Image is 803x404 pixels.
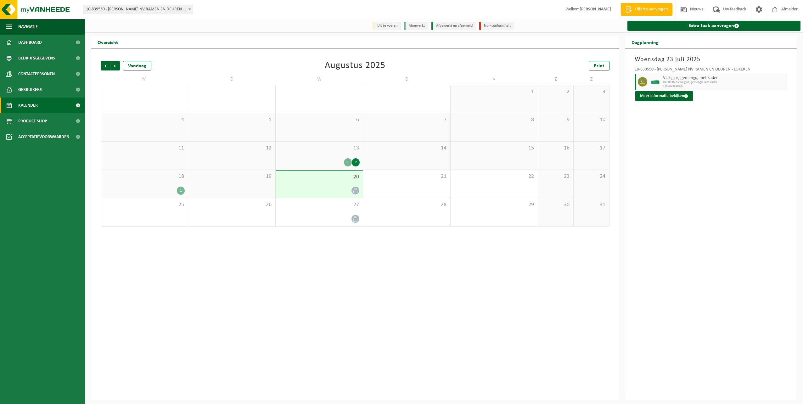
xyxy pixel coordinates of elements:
[91,36,124,48] h2: Overzicht
[188,74,276,85] td: D
[373,22,401,30] li: Uit te voeren
[538,74,574,85] td: Z
[101,74,188,85] td: M
[104,145,185,152] span: 11
[104,173,185,180] span: 18
[279,145,360,152] span: 13
[454,173,535,180] span: 22
[325,61,385,70] div: Augustus 2025
[541,145,570,152] span: 16
[366,201,447,208] span: 28
[594,64,604,69] span: Print
[352,158,360,166] div: 2
[123,61,151,70] div: Vandaag
[191,116,272,123] span: 5
[18,129,69,145] span: Acceptatievoorwaarden
[541,173,570,180] span: 23
[104,116,185,123] span: 4
[541,88,570,95] span: 2
[276,74,363,85] td: W
[479,22,514,30] li: Non-conformiteit
[18,113,47,129] span: Product Shop
[589,61,609,70] a: Print
[451,74,538,85] td: V
[279,174,360,181] span: 20
[577,88,606,95] span: 3
[635,91,693,101] button: Meer informatie bekijken
[650,80,660,84] img: HK-XC-30-GN-00
[541,116,570,123] span: 9
[344,158,352,166] div: 1
[279,201,360,208] span: 27
[633,6,669,13] span: Offerte aanvragen
[83,5,193,14] span: 10-839550 - ENGELS NV RAMEN EN DEUREN - LOKEREN
[627,21,801,31] a: Extra taak aanvragen
[635,67,788,74] div: 10-839550 - [PERSON_NAME] NV RAMEN EN DEUREN - LOKEREN
[454,116,535,123] span: 8
[366,116,447,123] span: 7
[191,201,272,208] span: 26
[104,201,185,208] span: 25
[577,116,606,123] span: 10
[431,22,476,30] li: Afgewerkt en afgemeld
[18,19,38,35] span: Navigatie
[577,201,606,208] span: 31
[663,84,786,88] span: T250002118427
[663,81,786,84] span: HK-XC-30-G vlak glas, gemengd, met kader
[663,76,786,81] span: Vlak glas, gemengd, met kader
[635,55,788,64] h3: Woensdag 23 juli 2025
[363,74,451,85] td: D
[574,74,609,85] td: Z
[366,145,447,152] span: 14
[18,82,42,98] span: Gebruikers
[18,35,42,50] span: Dashboard
[101,61,110,70] span: Vorige
[110,61,120,70] span: Volgende
[454,201,535,208] span: 29
[191,145,272,152] span: 12
[18,98,38,113] span: Kalender
[18,50,55,66] span: Bedrijfsgegevens
[279,116,360,123] span: 6
[577,145,606,152] span: 17
[454,145,535,152] span: 15
[454,88,535,95] span: 1
[191,173,272,180] span: 19
[541,201,570,208] span: 30
[577,173,606,180] span: 24
[366,173,447,180] span: 21
[177,187,185,195] div: 1
[18,66,55,82] span: Contactpersonen
[620,3,672,16] a: Offerte aanvragen
[404,22,428,30] li: Afgewerkt
[580,7,611,12] strong: [PERSON_NAME]
[625,36,665,48] h2: Dagplanning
